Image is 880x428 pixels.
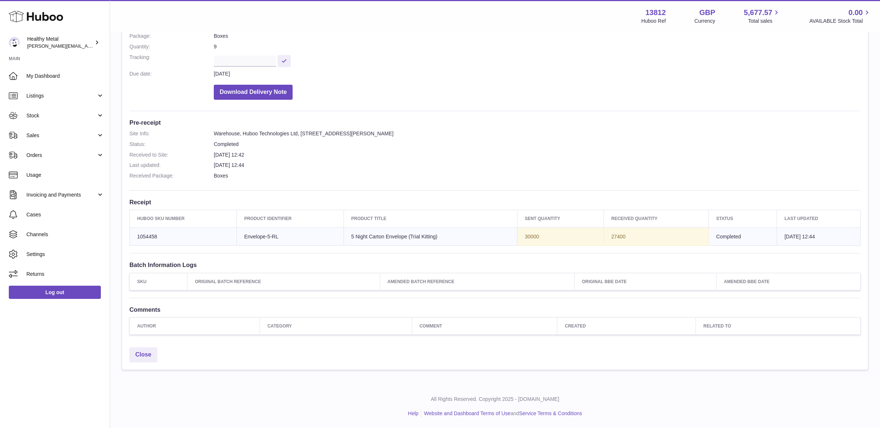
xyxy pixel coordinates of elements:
[129,130,214,137] dt: Site Info:
[26,132,96,139] span: Sales
[716,273,861,290] th: Amended BBE Date
[214,162,861,169] dd: [DATE] 12:44
[214,172,861,179] dd: Boxes
[214,151,861,158] dd: [DATE] 12:42
[26,231,104,238] span: Channels
[129,118,861,127] h3: Pre-receipt
[129,70,214,77] dt: Due date:
[130,210,237,227] th: Huboo SKU Number
[214,33,861,40] dd: Boxes
[748,18,781,25] span: Total sales
[260,317,412,334] th: Category
[214,70,861,77] dd: [DATE]
[699,8,715,18] strong: GBP
[236,227,344,246] td: Envelope-5-RL
[344,210,517,227] th: Product title
[380,273,574,290] th: Amended Batch Reference
[26,152,96,159] span: Orders
[408,410,419,416] a: Help
[809,18,871,25] span: AVAILABLE Stock Total
[214,43,861,50] dd: 9
[777,227,861,246] td: [DATE] 12:44
[130,317,260,334] th: Author
[214,141,861,148] dd: Completed
[129,151,214,158] dt: Received to Site:
[694,18,715,25] div: Currency
[129,33,214,40] dt: Package:
[344,227,517,246] td: 5 Night Carton Envelope (Trial Kitting)
[645,8,666,18] strong: 13812
[129,198,861,206] h3: Receipt
[9,286,101,299] a: Log out
[744,8,773,18] span: 5,677.57
[214,130,861,137] dd: Warehouse, Huboo Technologies Ltd, [STREET_ADDRESS][PERSON_NAME]
[26,211,104,218] span: Cases
[777,210,861,227] th: Last updated
[26,112,96,119] span: Stock
[9,37,20,48] img: jose@healthy-metal.com
[129,347,157,362] a: Close
[709,210,777,227] th: Status
[214,85,293,100] button: Download Delivery Note
[517,227,604,246] td: 30000
[424,410,510,416] a: Website and Dashboard Terms of Use
[130,227,237,246] td: 1054458
[130,273,187,290] th: SKU
[129,162,214,169] dt: Last updated:
[744,8,781,25] a: 5,677.57 Total sales
[26,73,104,80] span: My Dashboard
[519,410,582,416] a: Service Terms & Conditions
[517,210,604,227] th: Sent Quantity
[27,43,147,49] span: [PERSON_NAME][EMAIL_ADDRESS][DOMAIN_NAME]
[26,92,96,99] span: Listings
[129,141,214,148] dt: Status:
[129,306,861,314] h3: Comments
[129,54,214,67] dt: Tracking:
[236,210,344,227] th: Product Identifier
[187,273,380,290] th: Original Batch Reference
[557,317,696,334] th: Created
[27,36,93,50] div: Healthy Metal
[574,273,716,290] th: Original BBE Date
[604,210,709,227] th: Received Quantity
[412,317,557,334] th: Comment
[26,251,104,258] span: Settings
[848,8,863,18] span: 0.00
[129,261,861,269] h3: Batch Information Logs
[26,172,104,179] span: Usage
[709,227,777,246] td: Completed
[809,8,871,25] a: 0.00 AVAILABLE Stock Total
[604,227,709,246] td: 27400
[116,396,874,403] p: All Rights Reserved. Copyright 2025 - [DOMAIN_NAME]
[641,18,666,25] div: Huboo Ref
[421,410,582,417] li: and
[129,43,214,50] dt: Quantity:
[26,271,104,278] span: Returns
[129,172,214,179] dt: Received Package:
[696,317,861,334] th: Related to
[26,191,96,198] span: Invoicing and Payments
